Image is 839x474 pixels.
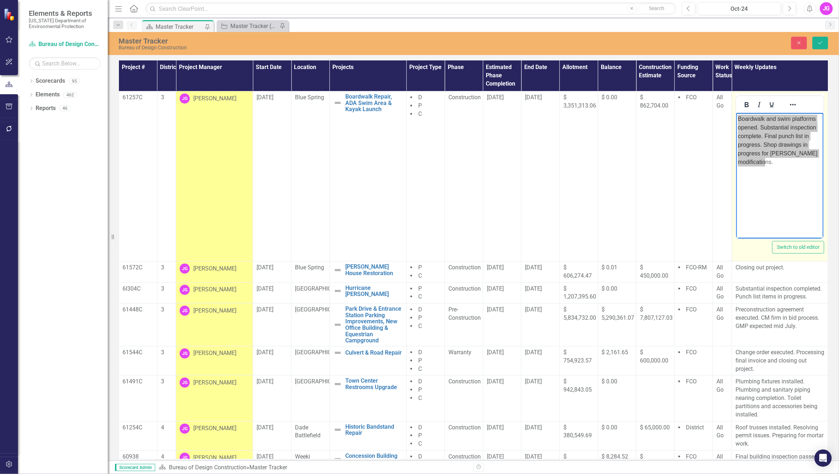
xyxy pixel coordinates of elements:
[525,94,542,101] span: [DATE]
[169,464,246,471] a: Bureau of Design Construction
[418,306,422,313] span: D
[418,314,422,321] span: P
[448,424,481,431] span: Construction
[69,78,80,84] div: 95
[487,306,504,313] span: [DATE]
[193,349,236,357] div: [PERSON_NAME]
[193,424,236,433] div: [PERSON_NAME]
[448,349,471,356] span: Warranty
[563,264,592,279] span: $ 606,274.47
[602,453,628,460] span: $ 8,284.52
[563,306,596,321] span: $ 5,834,732.00
[29,57,101,70] input: Search Below...
[346,285,403,297] a: Hurricane [PERSON_NAME]
[146,3,676,15] input: Search ClearPoint...
[295,94,324,101] span: Blue Spring
[736,264,824,272] p: Closing out project.
[193,265,236,273] div: [PERSON_NAME]
[640,264,668,279] span: $ 450,000.00
[418,378,422,385] span: D
[180,285,190,295] div: JG
[563,349,592,364] span: $ 754,923.57
[563,378,592,393] span: $ 942,843.05
[487,94,504,101] span: [DATE]
[820,2,833,15] div: JG
[333,380,342,388] img: Not Defined
[36,77,65,85] a: Scorecards
[639,4,675,14] button: Search
[640,349,668,364] span: $ 600,000.00
[156,22,203,31] div: Master Tracker
[487,378,504,385] span: [DATE]
[180,306,190,316] div: JG
[193,379,236,387] div: [PERSON_NAME]
[525,349,542,356] span: [DATE]
[418,110,422,117] span: C
[295,378,349,385] span: [GEOGRAPHIC_DATA]
[346,306,403,344] a: Park Drive & Entrance Station Parking Improvements, New Office Building & Equestrian Campground
[686,424,704,431] span: District
[525,378,542,385] span: [DATE]
[295,285,349,292] span: [GEOGRAPHIC_DATA]
[123,264,153,272] p: 61572C
[602,264,618,271] span: $ 0.01
[736,348,824,373] p: Change order executed. Processing final invoice and closing out project.
[563,424,592,439] span: $ 380,549.69
[230,22,278,31] div: Master Tracker (External)
[418,432,422,439] span: P
[123,285,153,293] p: 6I304C
[159,464,468,472] div: »
[418,285,422,292] span: P
[766,100,778,110] button: Underline
[736,113,824,238] iframe: Rich Text Area
[115,464,155,471] span: Scorecard Admin
[716,424,724,439] span: All Go
[418,395,422,401] span: C
[295,424,321,439] span: Dade Battlefield
[716,306,724,321] span: All Go
[193,307,236,315] div: [PERSON_NAME]
[418,357,422,364] span: P
[716,264,724,279] span: All Go
[161,264,164,271] span: 3
[418,386,422,393] span: P
[716,453,724,468] span: All Go
[295,453,315,468] span: Weeki Wachee
[161,306,164,313] span: 3
[602,424,618,431] span: $ 0.00
[602,306,635,321] span: $ 5,290,361.07
[123,94,153,102] p: 61257C
[180,264,190,274] div: JG
[602,94,618,101] span: $ 0.00
[686,453,697,460] span: FCO
[815,450,832,467] div: Open Intercom Messenger
[123,453,153,461] p: 60938
[123,306,153,314] p: 61448C
[487,264,504,271] span: [DATE]
[448,94,481,101] span: Construction
[716,94,724,109] span: All Go
[487,285,504,292] span: [DATE]
[346,264,403,276] a: [PERSON_NAME] House Restoration
[602,285,618,292] span: $ 0.00
[602,378,618,385] span: $ 0.00
[736,285,824,301] p: Substantial inspection completed. Punch list items in progress.
[333,455,342,464] img: Not Defined
[448,378,481,385] span: Construction
[180,453,190,463] div: JG
[346,378,403,390] a: Town Center Restrooms Upgrade
[257,424,273,431] span: [DATE]
[418,440,422,447] span: C
[772,241,824,254] button: Switch to old editor
[193,286,236,294] div: [PERSON_NAME]
[686,94,697,101] span: FCO
[36,91,60,99] a: Elements
[525,264,542,271] span: [DATE]
[4,8,16,21] img: ClearPoint Strategy
[346,424,403,436] a: Historic Bandstand Repair
[686,285,697,292] span: FCO
[686,349,697,356] span: FCO
[736,306,824,331] p: Preconstruction agreement executed. CM firm in bid process. GMP expected mid July.
[602,349,628,356] span: $ 2,161.65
